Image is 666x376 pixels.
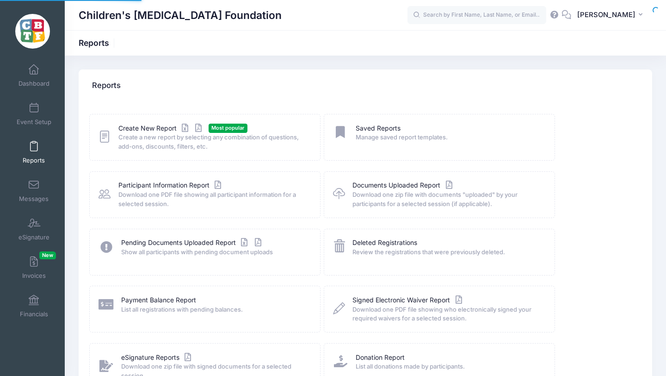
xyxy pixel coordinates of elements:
span: Dashboard [18,80,49,88]
a: Reports [12,136,56,169]
a: Donation Report [356,353,405,363]
a: Messages [12,175,56,207]
span: Reports [23,157,45,164]
span: Create a new report by selecting any combination of questions, add-ons, discounts, filters, etc. [118,133,308,151]
a: Pending Documents Uploaded Report [121,238,264,248]
span: Messages [19,195,49,203]
span: New [39,251,56,259]
input: Search by First Name, Last Name, or Email... [407,6,546,25]
a: eSignature [12,213,56,245]
a: InvoicesNew [12,251,56,284]
h1: Children's [MEDICAL_DATA] Foundation [79,5,282,26]
a: Signed Electronic Waiver Report [352,295,464,305]
span: Download one zip file with documents "uploaded" by your participants for a selected session (if a... [352,190,543,208]
span: Financials [20,310,48,318]
a: Create New Report [118,124,204,133]
a: Financials [12,290,56,322]
button: [PERSON_NAME] [571,5,652,26]
span: Show all participants with pending document uploads [121,248,308,257]
img: Children's Brain Tumor Foundation [15,14,50,49]
span: Invoices [22,272,46,280]
h4: Reports [92,73,121,99]
a: Participant Information Report [118,181,223,190]
span: Event Setup [17,118,51,126]
span: Download one PDF file showing all participant information for a selected session. [118,190,308,208]
a: Payment Balance Report [121,295,196,305]
h1: Reports [79,38,117,48]
a: Saved Reports [356,124,401,133]
span: eSignature [18,233,49,241]
span: Most popular [209,124,247,132]
a: Event Setup [12,98,56,130]
a: Documents Uploaded Report [352,181,454,190]
span: Review the registrations that were previously deleted. [352,248,543,257]
span: List all registrations with pending balances. [121,305,308,314]
span: [PERSON_NAME] [577,10,635,20]
a: Dashboard [12,59,56,92]
span: List all donations made by participants. [356,362,543,371]
a: eSignature Reports [121,353,193,363]
span: Manage saved report templates. [356,133,543,142]
span: Download one PDF file showing who electronically signed your required waivers for a selected sess... [352,305,543,323]
a: Deleted Registrations [352,238,417,248]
